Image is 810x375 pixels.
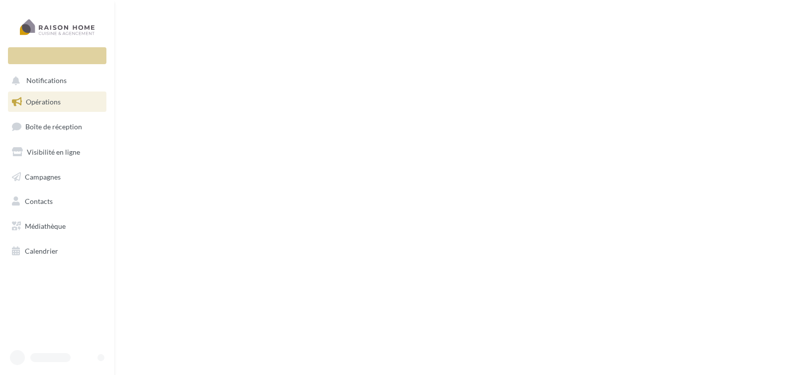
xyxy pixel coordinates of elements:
[25,122,82,131] span: Boîte de réception
[25,172,61,181] span: Campagnes
[26,97,61,106] span: Opérations
[6,241,108,262] a: Calendrier
[27,148,80,156] span: Visibilité en ligne
[26,77,67,85] span: Notifications
[25,247,58,255] span: Calendrier
[6,116,108,137] a: Boîte de réception
[25,222,66,230] span: Médiathèque
[6,191,108,212] a: Contacts
[6,167,108,187] a: Campagnes
[8,47,106,64] div: Nouvelle campagne
[6,142,108,163] a: Visibilité en ligne
[25,197,53,205] span: Contacts
[6,92,108,112] a: Opérations
[6,216,108,237] a: Médiathèque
